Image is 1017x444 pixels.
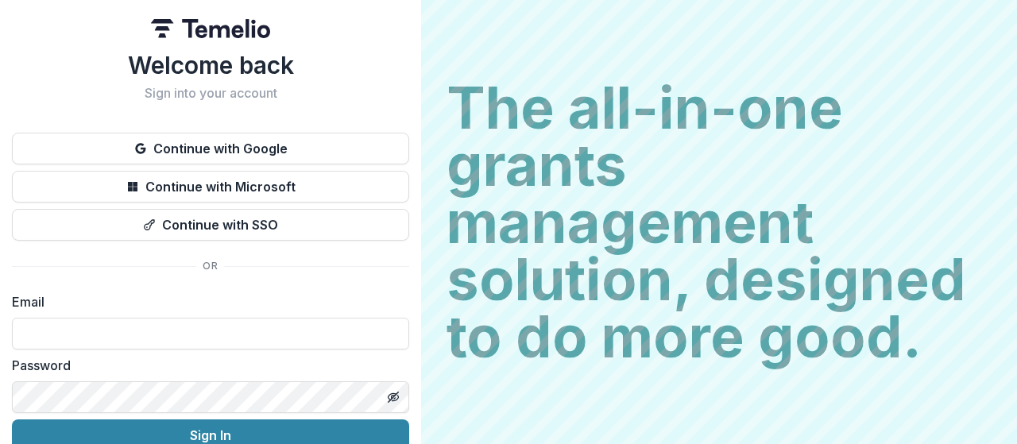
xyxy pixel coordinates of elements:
h2: Sign into your account [12,86,409,101]
button: Continue with Microsoft [12,171,409,203]
h1: Welcome back [12,51,409,79]
button: Continue with Google [12,133,409,164]
button: Continue with SSO [12,209,409,241]
button: Toggle password visibility [381,384,406,410]
img: Temelio [151,19,270,38]
label: Email [12,292,400,311]
label: Password [12,356,400,375]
